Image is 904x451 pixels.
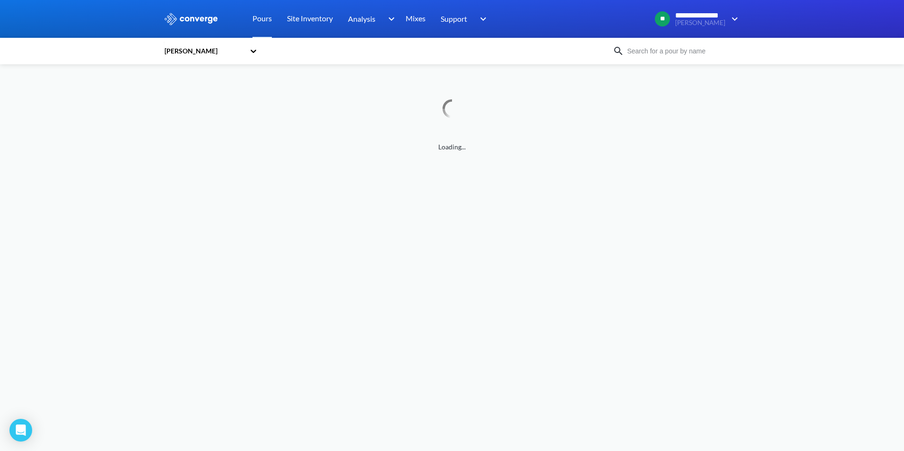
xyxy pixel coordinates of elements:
[624,46,739,56] input: Search for a pour by name
[441,13,467,25] span: Support
[348,13,375,25] span: Analysis
[474,13,489,25] img: downArrow.svg
[164,46,245,56] div: [PERSON_NAME]
[675,19,725,26] span: [PERSON_NAME]
[9,419,32,442] div: Open Intercom Messenger
[164,142,740,152] span: Loading...
[164,13,218,25] img: logo_ewhite.svg
[725,13,740,25] img: downArrow.svg
[613,45,624,57] img: icon-search.svg
[382,13,397,25] img: downArrow.svg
